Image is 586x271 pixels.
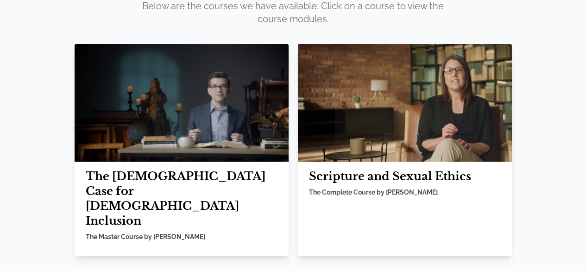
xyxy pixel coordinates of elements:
img: Mountain [298,44,512,162]
img: Mountain [75,44,289,162]
h2: Scripture and Sexual Ethics [309,169,501,184]
h2: The [DEMOGRAPHIC_DATA] Case for [DEMOGRAPHIC_DATA] Inclusion [86,169,277,228]
h5: The Master Course by [PERSON_NAME] [86,232,277,241]
h5: The Complete Course by [PERSON_NAME] [309,188,501,197]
